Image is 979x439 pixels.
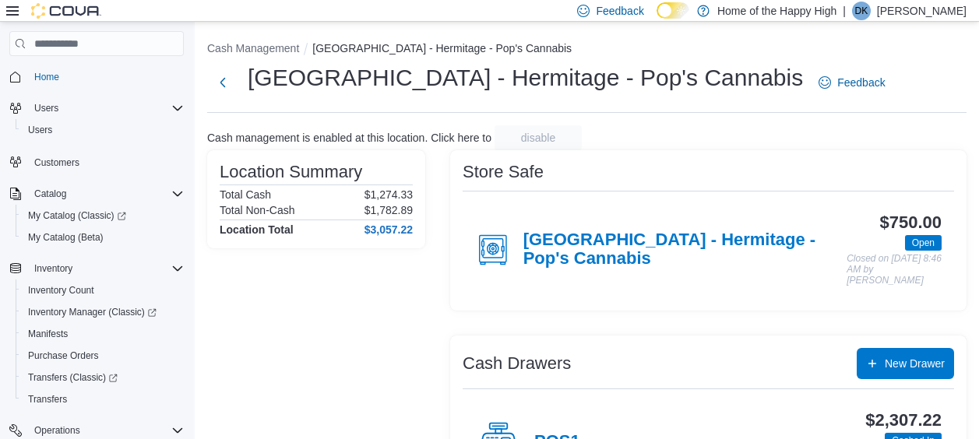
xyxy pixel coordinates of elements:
[28,328,68,340] span: Manifests
[28,371,118,384] span: Transfers (Classic)
[220,188,271,201] h6: Total Cash
[852,2,871,20] div: Denim Keddy
[220,163,362,181] h3: Location Summary
[912,236,935,250] span: Open
[463,354,571,373] h3: Cash Drawers
[28,209,126,222] span: My Catalog (Classic)
[812,67,891,98] a: Feedback
[28,259,79,278] button: Inventory
[28,67,184,86] span: Home
[28,124,52,136] span: Users
[34,188,66,200] span: Catalog
[34,71,59,83] span: Home
[28,393,67,406] span: Transfers
[31,3,101,19] img: Cova
[22,228,184,247] span: My Catalog (Beta)
[3,183,190,205] button: Catalog
[22,346,184,365] span: Purchase Orders
[22,368,124,387] a: Transfers (Classic)
[22,303,184,321] span: Inventory Manager (Classic)
[312,42,572,54] button: [GEOGRAPHIC_DATA] - Hermitage - Pop's Cannabis
[865,411,942,430] h3: $2,307.22
[28,153,86,172] a: Customers
[207,132,491,144] p: Cash management is enabled at this location. Click here to
[16,345,190,367] button: Purchase Orders
[905,235,942,251] span: Open
[248,62,803,93] h1: [GEOGRAPHIC_DATA] - Hermitage - Pop's Cannabis
[16,367,190,388] a: Transfers (Classic)
[16,388,190,410] button: Transfers
[16,227,190,248] button: My Catalog (Beta)
[364,204,413,216] p: $1,782.89
[847,254,942,286] p: Closed on [DATE] 8:46 AM by [PERSON_NAME]
[207,40,967,59] nav: An example of EuiBreadcrumbs
[22,325,184,343] span: Manifests
[463,163,544,181] h3: Store Safe
[34,156,79,169] span: Customers
[3,97,190,119] button: Users
[28,284,94,297] span: Inventory Count
[22,281,100,300] a: Inventory Count
[857,348,954,379] button: New Drawer
[22,325,74,343] a: Manifests
[495,125,582,150] button: disable
[28,231,104,244] span: My Catalog (Beta)
[657,2,689,19] input: Dark Mode
[22,281,184,300] span: Inventory Count
[22,368,184,387] span: Transfers (Classic)
[28,68,65,86] a: Home
[3,65,190,88] button: Home
[855,2,868,20] span: DK
[3,150,190,173] button: Customers
[521,130,555,146] span: disable
[28,184,72,203] button: Catalog
[837,75,885,90] span: Feedback
[28,259,184,278] span: Inventory
[34,424,80,437] span: Operations
[16,279,190,301] button: Inventory Count
[22,121,58,139] a: Users
[596,3,643,19] span: Feedback
[16,205,190,227] a: My Catalog (Classic)
[22,390,184,409] span: Transfers
[28,306,157,318] span: Inventory Manager (Classic)
[877,2,967,20] p: [PERSON_NAME]
[28,99,184,118] span: Users
[717,2,836,20] p: Home of the Happy High
[22,346,105,365] a: Purchase Orders
[22,206,184,225] span: My Catalog (Classic)
[28,184,184,203] span: Catalog
[207,67,238,98] button: Next
[22,390,73,409] a: Transfers
[843,2,846,20] p: |
[364,188,413,201] p: $1,274.33
[16,301,190,323] a: Inventory Manager (Classic)
[3,258,190,279] button: Inventory
[22,303,163,321] a: Inventory Manager (Classic)
[22,206,132,225] a: My Catalog (Classic)
[22,228,110,247] a: My Catalog (Beta)
[22,121,184,139] span: Users
[16,119,190,141] button: Users
[28,99,65,118] button: Users
[207,42,299,54] button: Cash Management
[16,323,190,345] button: Manifests
[220,204,295,216] h6: Total Non-Cash
[523,230,847,269] h4: [GEOGRAPHIC_DATA] - Hermitage - Pop's Cannabis
[28,349,99,362] span: Purchase Orders
[885,356,945,371] span: New Drawer
[880,213,942,232] h3: $750.00
[364,223,413,236] h4: $3,057.22
[34,262,72,275] span: Inventory
[220,223,294,236] h4: Location Total
[28,152,184,171] span: Customers
[34,102,58,114] span: Users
